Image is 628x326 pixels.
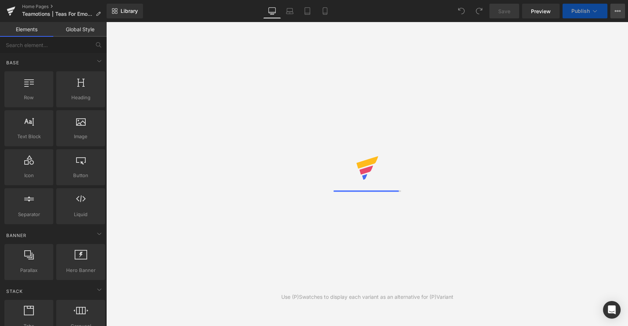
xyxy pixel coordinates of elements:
strong: 2,000+ [29,135,47,141]
span: Hero Banner [58,266,103,274]
span: Button [58,172,103,179]
span: Liquid [58,211,103,218]
span: Save [498,7,510,15]
button: Undo [454,4,469,18]
span: Image [58,133,103,140]
div: Use (P)Swatches to display each variant as an alternative for (P)Variant [281,293,453,301]
span: Separator [7,211,51,218]
a: Shop [66,33,94,46]
ul: Primary [63,33,247,46]
a: Tablet [299,4,316,18]
span: Banner [6,232,27,239]
a: About [139,33,171,46]
a: Global Style [53,22,107,37]
span: Library [121,8,138,14]
a: New Library [107,4,143,18]
span: Stack [6,288,24,295]
span: Preview [531,7,551,15]
a: Mobile [316,4,334,18]
span: Row [7,94,51,101]
a: Our Story [94,33,139,46]
span: Heading [58,94,103,101]
a: Desktop [263,4,281,18]
a: Preview [522,4,560,18]
button: More [610,4,625,18]
span: Teamotions | Teas For Emotional Well-being [22,11,93,17]
a: Shop Now 👉 [14,105,448,123]
a: Laptop [281,4,299,18]
button: Publish [563,4,607,18]
button: Redo [472,4,486,18]
span: Base [6,59,20,66]
a: Our Tea [209,33,247,46]
span: Publish [571,8,590,14]
img: Teamotions [15,26,59,52]
a: Home Pages [22,4,107,10]
span: Shop Now 👉 [22,110,67,118]
span: Text Block [7,133,51,140]
span: Icon [7,172,51,179]
div: Open Intercom Messenger [603,301,621,319]
span: Parallax [7,266,51,274]
a: Science [171,33,209,46]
